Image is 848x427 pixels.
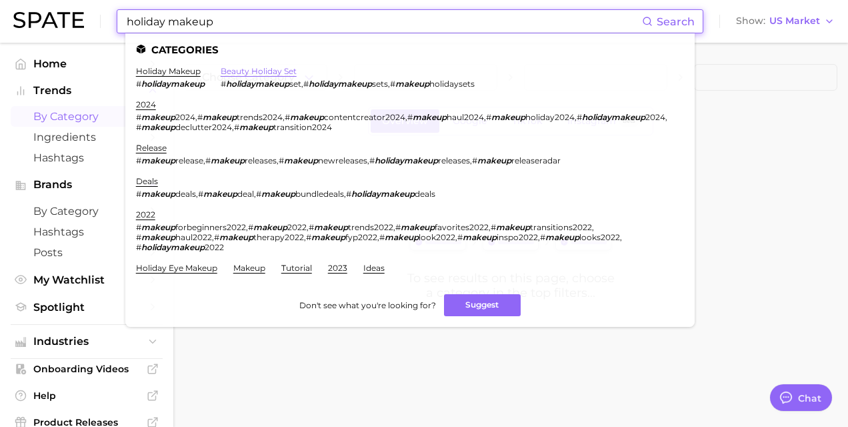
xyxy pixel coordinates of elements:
[214,232,219,242] span: #
[175,222,246,232] span: forbeginners2022
[11,297,163,318] a: Spotlight
[253,222,287,232] em: makeup
[253,232,304,242] span: therapy2022
[248,222,253,232] span: #
[203,189,237,199] em: makeup
[136,263,217,273] a: holiday eye makeup
[284,155,318,165] em: makeup
[141,112,175,122] em: makeup
[375,155,438,165] em: holidaymakeup
[447,112,484,122] span: haul2024
[11,53,163,74] a: Home
[175,189,196,199] span: deals
[136,222,668,252] div: , , , , , , , , , , ,
[11,242,163,263] a: Posts
[33,131,140,143] span: Ingredients
[13,12,84,28] img: SPATE
[395,222,401,232] span: #
[385,232,419,242] em: makeup
[136,155,141,165] span: #
[219,232,253,242] em: makeup
[141,122,175,132] em: makeup
[496,222,530,232] em: makeup
[33,151,140,164] span: Hashtags
[390,79,395,89] span: #
[198,189,203,199] span: #
[136,189,435,199] div: , , ,
[33,390,140,402] span: Help
[175,155,203,165] span: release
[11,147,163,168] a: Hashtags
[299,300,436,310] span: Don't see what you're looking for?
[226,79,289,89] em: holidaymakeup
[328,263,347,273] a: 2023
[545,232,579,242] em: makeup
[372,79,388,89] span: sets
[401,222,435,232] em: makeup
[136,155,561,165] div: , , , ,
[311,232,345,242] em: makeup
[345,232,377,242] span: fyp2022
[136,143,167,153] a: release
[11,332,163,352] button: Industries
[11,201,163,222] a: by Category
[141,79,205,89] em: holidaymakeup
[136,189,141,199] span: #
[175,122,232,132] span: declutter2024
[141,222,175,232] em: makeup
[318,155,367,165] span: newreleases
[221,66,297,76] a: beauty holiday set
[125,10,642,33] input: Search here for a brand, industry, or ingredient
[491,112,525,122] em: makeup
[239,122,273,132] em: makeup
[363,263,385,273] a: ideas
[303,79,309,89] span: #
[435,222,489,232] span: favorites2022
[141,155,175,165] em: makeup
[197,112,203,122] span: #
[221,79,475,89] div: , ,
[11,386,163,406] a: Help
[33,110,140,123] span: by Category
[511,155,561,165] span: releaseradar
[395,79,429,89] em: makeup
[141,242,205,252] em: holidaymakeup
[175,112,195,122] span: 2024
[245,155,277,165] span: releases
[11,270,163,290] a: My Watchlist
[33,274,140,286] span: My Watchlist
[463,232,497,242] em: makeup
[309,79,372,89] em: holidaymakeup
[175,232,212,242] span: haul2022
[273,122,332,132] span: transition2024
[141,232,175,242] em: makeup
[419,232,455,242] span: look2022
[33,85,140,97] span: Trends
[324,112,405,122] span: contentcreator2024
[33,226,140,238] span: Hashtags
[407,112,413,122] span: #
[657,15,695,28] span: Search
[136,242,141,252] span: #
[457,232,463,242] span: #
[582,112,645,122] em: holidaymakeup
[136,112,668,132] div: , , , , , , ,
[136,112,141,122] span: #
[234,122,239,132] span: #
[351,189,415,199] em: holidaymakeup
[379,232,385,242] span: #
[205,242,224,252] span: 2022
[136,122,141,132] span: #
[369,155,375,165] span: #
[497,232,538,242] span: inspo2022
[429,79,475,89] span: holidaysets
[540,232,545,242] span: #
[579,232,620,242] span: looks2022
[287,222,307,232] span: 2022
[348,222,393,232] span: trends2022
[472,155,477,165] span: #
[577,112,582,122] span: #
[136,232,141,242] span: #
[413,112,447,122] em: makeup
[141,189,175,199] em: makeup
